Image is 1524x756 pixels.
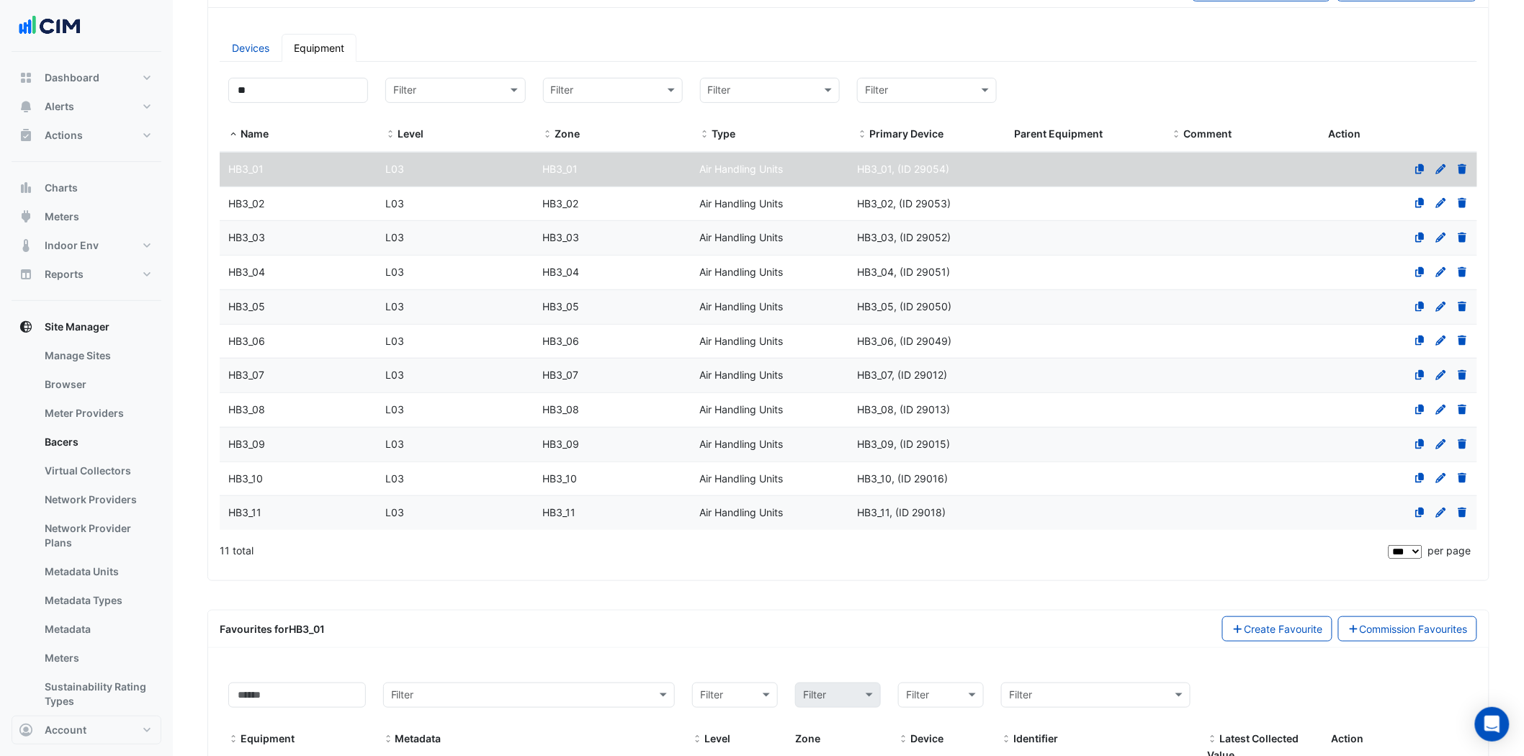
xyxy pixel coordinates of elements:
span: HB3_10, (ID 29016) [857,472,948,485]
a: Delete [1456,335,1469,347]
span: Metadata [395,732,441,744]
span: HB3_09 [543,438,580,450]
app-icon: Indoor Env [19,238,33,253]
span: Action [1331,732,1363,744]
span: L03 [385,506,404,518]
span: Air Handling Units [700,300,784,312]
span: Zone [795,732,820,744]
div: 11 total [220,533,1386,569]
a: Delete [1456,438,1469,450]
span: Device [898,734,908,745]
span: HB3_10 [543,472,578,485]
app-icon: Meters [19,210,33,224]
span: Alerts [45,99,74,114]
span: HB3_11 [543,506,576,518]
a: Metadata [33,615,161,644]
button: Reports [12,260,161,289]
span: Air Handling Units [700,163,784,175]
span: HB3_11 [228,506,261,518]
app-icon: Reports [19,267,33,282]
span: Action [1329,127,1361,140]
span: Comment [1184,127,1232,140]
span: L03 [385,163,404,175]
span: L03 [385,231,404,243]
span: HB3_08 [228,403,265,415]
a: Equipment [282,34,357,62]
span: Charts [45,181,78,195]
span: HB3_11, (ID 29018) [857,506,946,518]
a: Edit [1435,163,1448,175]
span: HB3_06 [543,335,580,347]
app-icon: Actions [19,128,33,143]
span: L03 [385,472,404,485]
app-icon: Dashboard [19,71,33,85]
span: Zone [555,127,581,140]
span: HB3_09 [228,438,265,450]
a: Delete [1456,506,1469,518]
a: Delete [1456,266,1469,278]
a: Edit [1435,300,1448,312]
span: Name [241,127,269,140]
a: Edit [1435,506,1448,518]
span: Device [910,732,943,744]
button: Indoor Env [12,231,161,260]
span: Latest Collected Value [1208,734,1218,745]
span: HB3_04, (ID 29051) [857,266,950,278]
a: Clone Equipment [1414,335,1427,347]
span: Metadata [383,734,393,745]
button: Account [12,716,161,744]
span: Site Manager [45,320,109,334]
a: Clone Equipment [1414,506,1427,518]
span: Level and Zone [692,734,702,745]
span: HB3_02 [543,197,579,210]
a: Edit [1435,438,1448,450]
a: Metadata Units [33,557,161,586]
span: Identifier [1013,732,1058,744]
a: Edit [1435,472,1448,485]
a: Clone Equipment [1414,369,1427,381]
app-icon: Charts [19,181,33,195]
span: Air Handling Units [700,197,784,210]
span: L03 [385,335,404,347]
img: Company Logo [17,12,82,40]
a: Virtual Collectors [33,456,161,485]
a: Sustainability Rating Types [33,672,161,716]
span: HB3_04 [543,266,580,278]
span: per page [1428,544,1471,557]
span: Level [385,129,395,140]
a: Meters [33,644,161,672]
a: Clone Equipment [1414,438,1427,450]
span: HB3_01, (ID 29054) [857,163,949,175]
span: HB3_06 [228,335,265,347]
span: Identifier [1001,734,1011,745]
span: Air Handling Units [700,438,784,450]
button: Meters [12,202,161,231]
a: Devices [220,34,282,62]
span: HB3_09, (ID 29015) [857,438,950,450]
button: Alerts [12,92,161,121]
a: Meter Providers [33,399,161,428]
span: Air Handling Units [700,369,784,381]
a: Delete [1456,197,1469,210]
div: Favourites [220,621,325,636]
span: HB3_01 [543,163,578,175]
span: Air Handling Units [700,266,784,278]
a: Commission Favourites [1338,616,1478,642]
span: Primary Device [857,129,867,140]
span: L03 [385,369,404,381]
span: Actions [45,128,83,143]
span: Equipment [228,734,238,745]
a: Clone Equipment [1414,403,1427,415]
span: Level [704,732,730,744]
a: Delete [1456,472,1469,485]
a: Clone Equipment [1414,266,1427,278]
span: HB3_10 [228,472,263,485]
a: Edit [1435,403,1448,415]
div: Please select Filter first [786,683,889,708]
span: HB3_02, (ID 29053) [857,197,951,210]
span: HB3_05 [543,300,580,312]
span: HB3_07 [543,369,579,381]
a: Delete [1456,403,1469,415]
span: HB3_05, (ID 29050) [857,300,951,312]
span: HB3_05 [228,300,265,312]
